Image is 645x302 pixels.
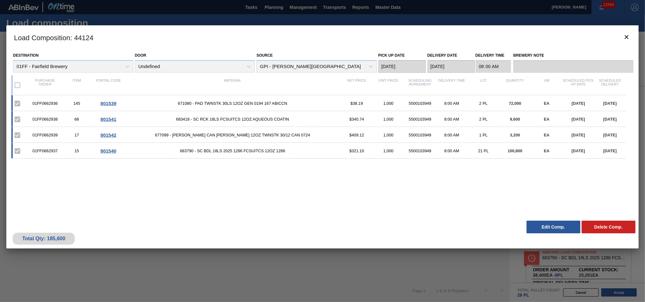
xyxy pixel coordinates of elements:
[594,79,626,92] div: Scheduled Delivery
[61,133,92,137] div: 17
[29,117,61,122] div: 01FF0662938
[544,117,550,122] span: EA
[404,101,436,106] div: 5500103949
[92,132,124,138] div: Go to Order
[527,221,580,233] button: Edit Comp.
[61,79,92,92] div: Item
[373,79,404,92] div: Unit Price
[404,148,436,153] div: 5500103949
[563,79,594,92] div: Scheduled Pick up Date
[436,117,468,122] div: 8:00 AM
[603,148,617,153] span: [DATE]
[427,53,457,58] label: Delivery Date
[17,236,70,242] div: Total Qty: 185,600
[436,79,468,92] div: Delivery Time
[92,101,124,106] div: Go to Order
[531,79,563,92] div: UM
[341,133,373,137] div: $409.12
[124,133,341,137] span: 677099 - CARR CAN BUD 12OZ TWNSTK 30/12 CAN 0724
[341,117,373,122] div: $340.74
[100,132,116,138] span: 801542
[572,117,585,122] span: [DATE]
[603,117,617,122] span: [DATE]
[468,117,499,122] div: 2 PL
[476,51,511,60] label: Delivery Time
[373,148,404,153] div: 1,000
[373,133,404,137] div: 1,000
[404,79,436,92] div: Scheduling Agreement
[544,133,550,137] span: EA
[341,79,373,92] div: Net Price
[124,117,341,122] span: 683418 - SC RCK 18LS FCSUITCS 12OZ AQUEOUS COATIN
[92,116,124,122] div: Go to Order
[572,133,585,137] span: [DATE]
[468,101,499,106] div: 2 PL
[468,148,499,153] div: 21 PL
[61,101,92,106] div: 145
[508,148,522,153] span: 100,800
[135,53,146,58] label: Door
[572,148,585,153] span: [DATE]
[29,101,61,106] div: 01FF0662936
[582,221,636,233] button: Delete Comp.
[29,79,61,92] div: Purchase order
[468,79,499,92] div: Lot
[404,117,436,122] div: 5500103949
[378,60,426,73] input: mm/dd/yyyy
[92,79,124,92] div: Portal code
[61,117,92,122] div: 68
[544,148,550,153] span: EA
[468,133,499,137] div: 1 PL
[100,101,116,106] span: 801539
[341,101,373,106] div: $38.19
[124,101,341,106] span: 671080 - PAD TWNSTK 30LS 12OZ GEN 0194 167 ABICCN
[373,117,404,122] div: 1,000
[436,148,468,153] div: 8:00 AM
[100,116,116,122] span: 801541
[436,101,468,106] div: 8:00 AM
[92,148,124,154] div: Go to Order
[29,148,61,153] div: 01FF0662937
[427,60,475,73] input: mm/dd/yyyy
[373,101,404,106] div: 1,000
[603,101,617,106] span: [DATE]
[404,133,436,137] div: 5500103949
[124,148,341,153] span: 683790 - SC BDL 18LS 2025 1286 FCSUITCS 12OZ 1286
[100,148,116,154] span: 801540
[341,148,373,153] div: $321.10
[572,101,585,106] span: [DATE]
[61,148,92,153] div: 15
[510,117,520,122] span: 9,600
[436,133,468,137] div: 8:00 AM
[544,101,550,106] span: EA
[509,101,521,106] span: 72,000
[513,51,633,60] label: Brewery Note
[13,53,38,58] label: Destination
[603,133,617,137] span: [DATE]
[510,133,520,137] span: 3,200
[124,79,341,92] div: Material
[6,25,638,49] h3: Load Composition : 44124
[378,53,405,58] label: Pick up Date
[499,79,531,92] div: Quantity
[256,53,273,58] label: Source
[29,133,61,137] div: 01FF0662939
